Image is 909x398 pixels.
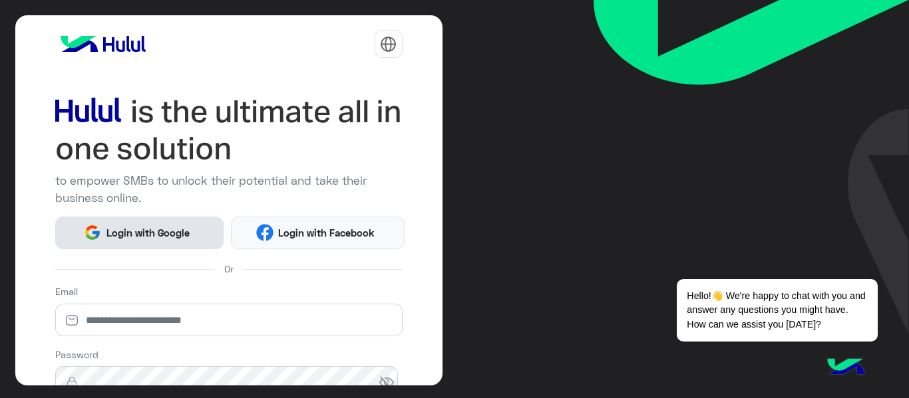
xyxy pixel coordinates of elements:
[55,314,89,327] img: email
[231,217,405,249] button: Login with Facebook
[101,225,194,241] span: Login with Google
[379,371,403,395] span: visibility_off
[55,31,151,57] img: logo
[677,279,877,342] span: Hello!👋 We're happy to chat with you and answer any questions you might have. How can we assist y...
[55,348,98,361] label: Password
[224,262,234,276] span: Or
[55,93,403,167] img: hululLoginTitle_EN.svg
[55,376,89,389] img: lock
[822,345,869,391] img: hulul-logo.png
[55,172,403,207] p: to empower SMBs to unlock their potential and take their business online.
[380,36,397,52] img: tab
[55,217,224,249] button: Login with Google
[273,225,380,241] span: Login with Facebook
[256,224,273,241] img: Facebook
[55,284,78,298] label: Email
[84,224,101,241] img: Google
